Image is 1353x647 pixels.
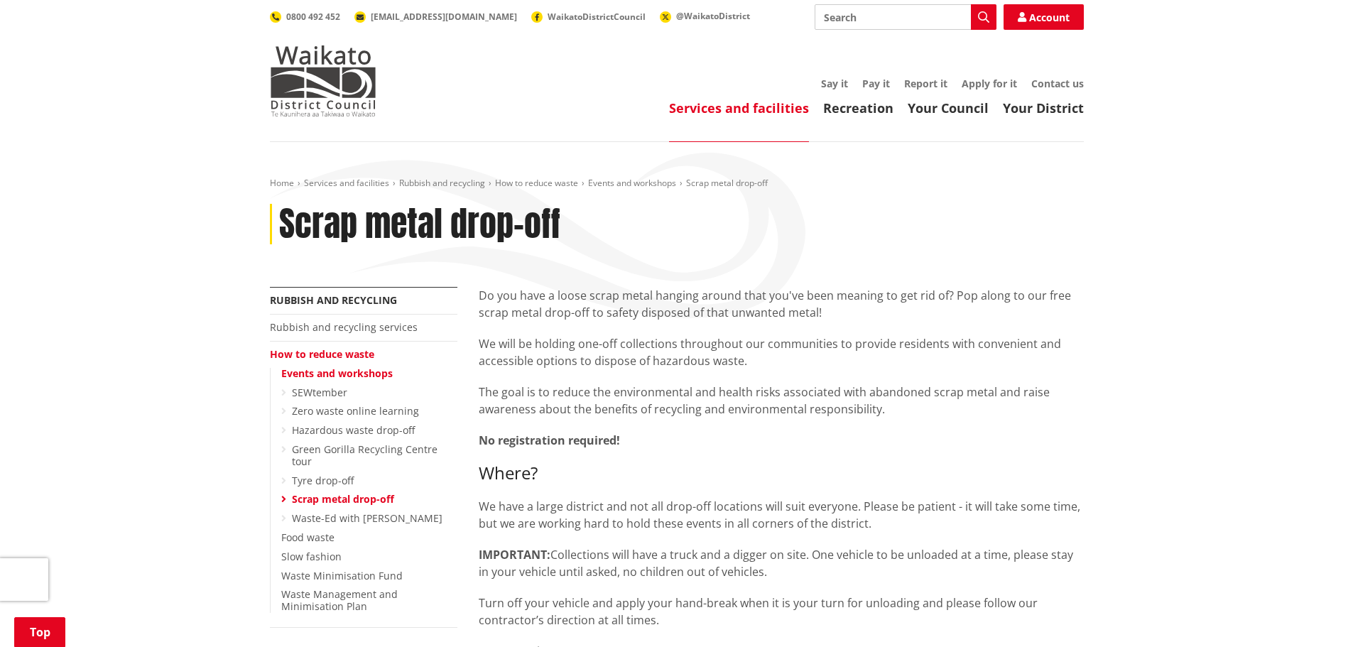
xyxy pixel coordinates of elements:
[479,546,1084,580] p: Collections will have a truck and a digger on site. One vehicle to be unloaded at a time, please ...
[548,11,646,23] span: WaikatoDistrictCouncil
[281,550,342,563] a: Slow fashion
[1004,4,1084,30] a: Account
[479,433,620,448] strong: No registration required!
[281,569,403,582] a: Waste Minimisation Fund
[270,320,418,334] a: Rubbish and recycling services
[479,547,550,562] strong: IMPORTANT:
[962,77,1017,90] a: Apply for it
[399,177,485,189] a: Rubbish and recycling
[479,594,1084,629] p: Turn off your vehicle and apply your hand-break when it is your turn for unloading and please fol...
[270,178,1084,190] nav: breadcrumb
[821,77,848,90] a: Say it
[823,99,893,116] a: Recreation
[270,293,397,307] a: Rubbish and recycling
[292,404,419,418] a: Zero waste online learning
[292,386,347,399] a: SEWtember
[292,511,442,525] a: Waste-Ed with [PERSON_NAME]
[1003,99,1084,116] a: Your District
[14,617,65,647] a: Top
[479,335,1084,369] p: We will be holding one-off collections throughout our communities to provide residents with conve...
[1031,77,1084,90] a: Contact us
[660,10,750,22] a: @WaikatoDistrict
[270,45,376,116] img: Waikato District Council - Te Kaunihera aa Takiwaa o Waikato
[371,11,517,23] span: [EMAIL_ADDRESS][DOMAIN_NAME]
[479,498,1084,532] p: We have a large district and not all drop-off locations will suit everyone. Please be patient - i...
[292,442,438,468] a: Green Gorilla Recycling Centre tour
[281,587,398,613] a: Waste Management and Minimisation Plan
[815,4,996,30] input: Search input
[479,463,1084,484] h3: Where?
[281,531,335,544] a: Food waste
[862,77,890,90] a: Pay it
[669,99,809,116] a: Services and facilities
[479,287,1084,321] p: Do you have a loose scrap metal hanging around that you've been meaning to get rid of? Pop along ...
[904,77,947,90] a: Report it
[292,474,354,487] a: Tyre drop-off
[270,177,294,189] a: Home
[495,177,578,189] a: How to reduce waste
[479,384,1084,418] p: The goal is to reduce the environmental and health risks associated with abandoned scrap metal an...
[279,204,560,245] h1: Scrap metal drop-off
[304,177,389,189] a: Services and facilities
[286,11,340,23] span: 0800 492 452
[292,423,415,437] a: Hazardous waste drop-off
[588,177,676,189] a: Events and workshops
[270,11,340,23] a: 0800 492 452
[354,11,517,23] a: [EMAIL_ADDRESS][DOMAIN_NAME]
[292,492,394,506] a: Scrap metal drop-off
[686,177,768,189] span: Scrap metal drop-off
[531,11,646,23] a: WaikatoDistrictCouncil
[676,10,750,22] span: @WaikatoDistrict
[908,99,989,116] a: Your Council
[281,366,393,380] a: Events and workshops
[270,347,374,361] a: How to reduce waste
